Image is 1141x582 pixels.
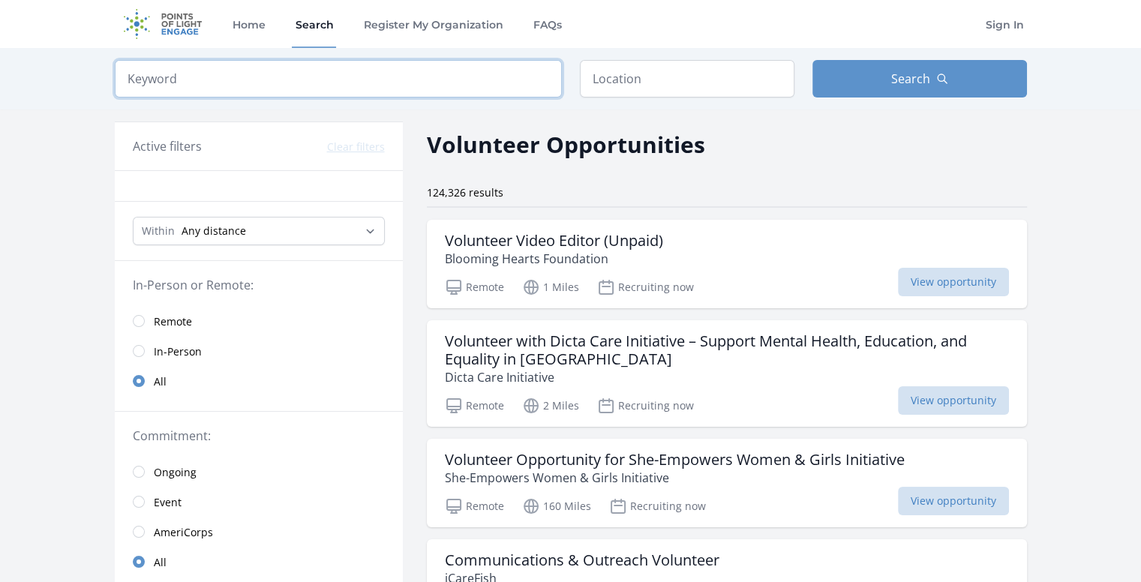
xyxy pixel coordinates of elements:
a: Volunteer with Dicta Care Initiative – Support Mental Health, Education, and Equality in [GEOGRAP... [427,320,1027,427]
h2: Volunteer Opportunities [427,127,705,161]
p: Recruiting now [609,497,706,515]
a: All [115,366,403,396]
p: Remote [445,497,504,515]
button: Search [812,60,1027,97]
span: All [154,374,167,389]
span: Event [154,495,182,510]
button: Clear filters [327,139,385,154]
select: Search Radius [133,217,385,245]
p: Recruiting now [597,278,694,296]
h3: Active filters [133,137,202,155]
a: Remote [115,306,403,336]
p: Dicta Care Initiative [445,368,1009,386]
a: Ongoing [115,457,403,487]
span: Ongoing [154,465,197,480]
p: Remote [445,397,504,415]
a: In-Person [115,336,403,366]
p: Recruiting now [597,397,694,415]
p: 2 Miles [522,397,579,415]
a: Volunteer Opportunity for She-Empowers Women & Girls Initiative She-Empowers Women & Girls Initia... [427,439,1027,527]
span: View opportunity [898,487,1009,515]
p: She-Empowers Women & Girls Initiative [445,469,905,487]
span: In-Person [154,344,202,359]
a: All [115,547,403,577]
p: 160 Miles [522,497,591,515]
legend: In-Person or Remote: [133,276,385,294]
span: View opportunity [898,386,1009,415]
input: Keyword [115,60,562,97]
span: All [154,555,167,570]
span: Search [891,70,930,88]
legend: Commitment: [133,427,385,445]
a: Volunteer Video Editor (Unpaid) Blooming Hearts Foundation Remote 1 Miles Recruiting now View opp... [427,220,1027,308]
span: AmeriCorps [154,525,213,540]
input: Location [580,60,794,97]
span: Remote [154,314,192,329]
a: Event [115,487,403,517]
p: Remote [445,278,504,296]
span: 124,326 results [427,185,503,199]
p: Blooming Hearts Foundation [445,250,663,268]
span: View opportunity [898,268,1009,296]
h3: Communications & Outreach Volunteer [445,551,719,569]
h3: Volunteer Video Editor (Unpaid) [445,232,663,250]
h3: Volunteer Opportunity for She-Empowers Women & Girls Initiative [445,451,905,469]
a: AmeriCorps [115,517,403,547]
h3: Volunteer with Dicta Care Initiative – Support Mental Health, Education, and Equality in [GEOGRAP... [445,332,1009,368]
p: 1 Miles [522,278,579,296]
